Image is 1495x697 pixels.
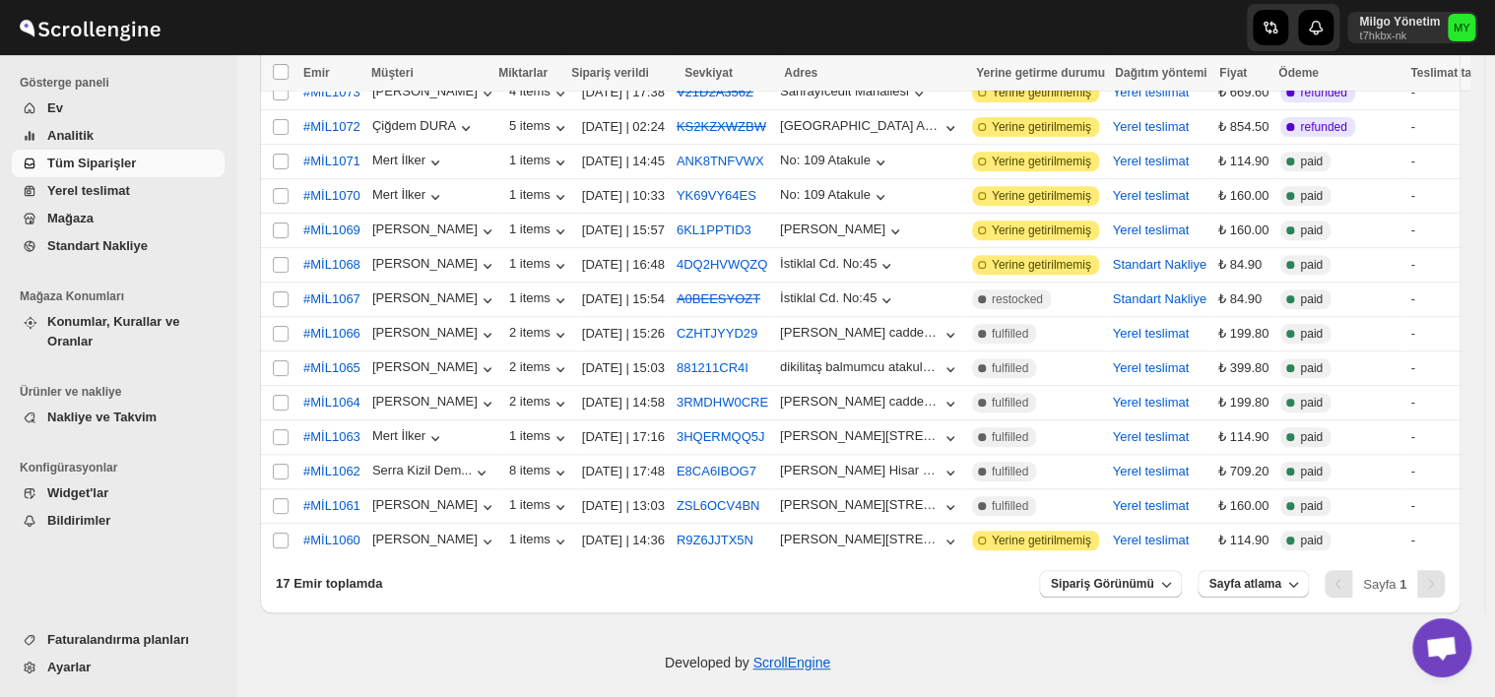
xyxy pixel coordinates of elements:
button: 8 items [509,463,570,482]
div: - [1410,462,1489,481]
div: 1 items [509,222,570,241]
button: 3HQERMQQ5J [677,429,765,444]
button: [PERSON_NAME] caddesi no 79 ulus [780,394,960,413]
div: - [1410,152,1489,171]
span: #MİL1069 [303,221,360,240]
div: [PERSON_NAME] [780,222,885,236]
span: Milgo Yönetim [1448,14,1475,41]
span: Sayfa [1363,577,1406,592]
div: [PERSON_NAME][STREET_ADDRESS][PERSON_NAME] [780,532,941,546]
div: - [1410,496,1489,516]
div: [PERSON_NAME] [372,359,497,379]
div: İstiklal Cd. No:45 [780,256,877,271]
span: refunded [1300,119,1346,135]
button: V21D2A356Z [677,85,753,99]
span: #MİL1070 [303,186,360,206]
span: Yerel teslimat [47,183,130,198]
button: Yerel teslimat [1112,395,1189,410]
span: #MİL1071 [303,152,360,171]
span: #MİL1060 [303,531,360,550]
button: Mert İlker [372,428,445,448]
button: #MİL1060 [292,525,372,556]
button: R9Z6JJTX5N [677,533,753,547]
button: İstiklal Cd. No:45 [780,290,896,310]
button: Yerel teslimat [1112,188,1189,203]
span: Konfigürasyonlar [20,460,227,475]
div: [PERSON_NAME][STREET_ADDRESS][PERSON_NAME] [780,428,941,443]
button: 6KL1PPTID3 [677,222,751,237]
span: #MİL1062 [303,462,360,481]
span: paid [1300,326,1323,342]
div: No: 109 Atakule [780,187,871,202]
button: #MİL1068 [292,249,372,281]
button: #MİL1071 [292,146,372,177]
p: Developed by [665,653,830,672]
span: refunded [1300,85,1346,100]
span: #MİL1073 [303,83,360,102]
button: No: 109 Atakule [780,187,890,207]
span: 17 Emir toplamda [276,576,382,591]
span: fulfilled [992,498,1028,514]
div: [DATE] | 14:36 [582,531,665,550]
span: Müşteri [371,66,414,80]
button: Konumlar, Kurallar ve Oranlar [12,308,225,355]
span: paid [1300,257,1323,273]
button: YK69VY64ES [677,188,756,203]
button: [PERSON_NAME][STREET_ADDRESS][PERSON_NAME] [780,497,960,517]
button: Sipariş Görünümü [1039,570,1182,598]
button: Yerel teslimat [1112,154,1189,168]
div: Çiğdem DURA [372,118,476,138]
button: #MİL1067 [292,284,372,315]
button: #MİL1064 [292,387,372,418]
span: paid [1300,533,1323,548]
p: Milgo Yönetim [1359,14,1440,30]
button: Mert İlker [372,187,445,207]
div: 5 items [509,118,570,138]
div: - [1410,221,1489,240]
div: Açık sohbet [1412,618,1471,677]
button: [PERSON_NAME][STREET_ADDRESS][PERSON_NAME] [780,428,960,448]
span: Standart Nakliye [47,238,148,253]
button: Yerel teslimat [1112,326,1189,341]
button: 2 items [509,359,570,379]
button: dikilitaş balmumcu atakule kat 10 [780,359,960,379]
span: fulfilled [992,360,1028,376]
button: #MİL1065 [292,352,372,384]
button: 1 items [509,256,570,276]
button: [PERSON_NAME][STREET_ADDRESS][PERSON_NAME] [780,532,960,551]
div: [PERSON_NAME] [372,532,497,551]
div: [PERSON_NAME] [372,325,497,345]
span: paid [1300,154,1323,169]
span: Yerine getirilmemiş [992,257,1091,273]
button: Yerel teslimat [1112,222,1189,237]
button: 1 items [509,290,570,310]
button: ANK8TNFVWX [677,154,764,168]
button: [PERSON_NAME] [372,256,497,276]
button: Sayfa atlama [1198,570,1309,598]
div: [PERSON_NAME] [372,290,497,310]
span: paid [1300,360,1323,376]
button: Standart Nakliye [1112,257,1205,272]
button: User menu [1347,12,1477,43]
button: Standart Nakliye [1112,291,1205,306]
span: Sayfa atlama [1209,576,1281,592]
button: CZHTJYYD29 [677,326,757,341]
div: 4 items [509,84,570,103]
button: #MİL1072 [292,111,372,143]
div: - [1410,393,1489,412]
span: #MİL1063 [303,427,360,447]
span: paid [1300,429,1323,445]
p: t7hkbx-nk [1359,30,1440,41]
span: fulfilled [992,326,1028,342]
div: ₺ 84.90 [1218,289,1268,309]
button: Faturalandırma planları [12,626,225,654]
button: 1 items [509,532,570,551]
span: Gösterge paneli [20,75,227,91]
span: Tüm Siparişler [47,156,136,170]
